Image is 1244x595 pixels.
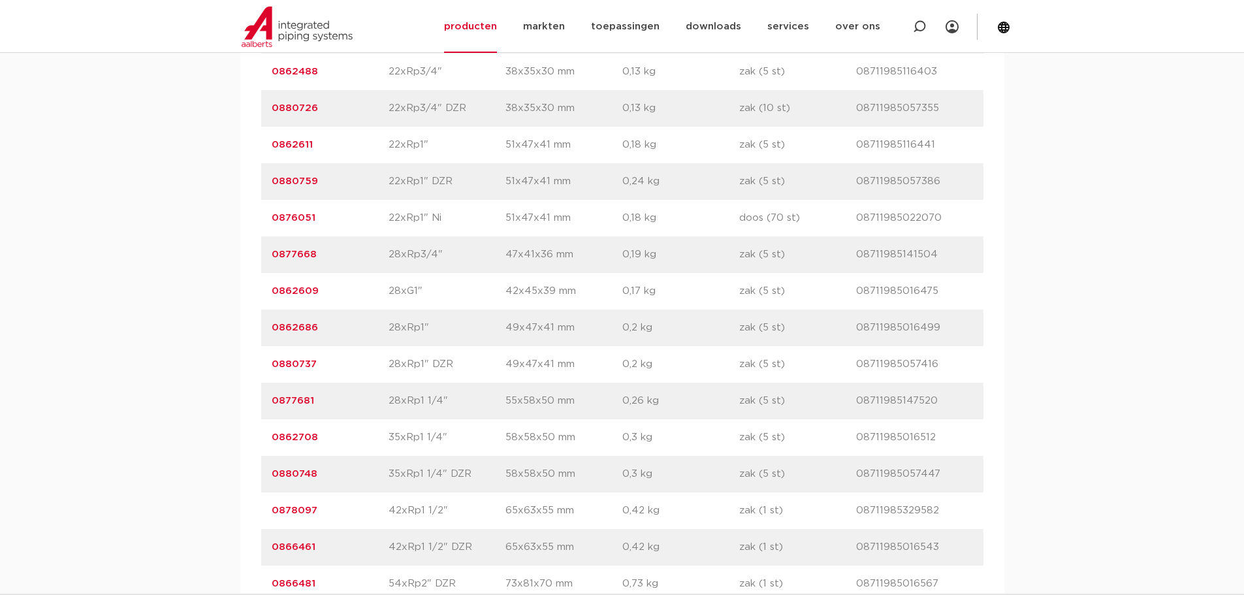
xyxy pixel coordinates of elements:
[622,283,739,299] p: 0,17 kg
[389,137,505,153] p: 22xRp1"
[739,430,856,445] p: zak (5 st)
[272,469,317,479] a: 0880748
[622,357,739,372] p: 0,2 kg
[272,579,315,588] a: 0866481
[505,174,622,189] p: 51x47x41 mm
[856,393,973,409] p: 08711985147520
[856,137,973,153] p: 08711985116441
[389,210,505,226] p: 22xRp1" Ni
[622,101,739,116] p: 0,13 kg
[622,576,739,592] p: 0,73 kg
[272,286,319,296] a: 0862609
[622,174,739,189] p: 0,24 kg
[739,137,856,153] p: zak (5 st)
[389,247,505,263] p: 28xRp3/4"
[272,176,318,186] a: 0880759
[505,210,622,226] p: 51x47x41 mm
[389,64,505,80] p: 22xRp3/4"
[505,503,622,519] p: 65x63x55 mm
[622,503,739,519] p: 0,42 kg
[622,64,739,80] p: 0,13 kg
[622,210,739,226] p: 0,18 kg
[505,393,622,409] p: 55x58x50 mm
[272,432,318,442] a: 0862708
[739,466,856,482] p: zak (5 st)
[389,576,505,592] p: 54xRp2" DZR
[389,430,505,445] p: 35xRp1 1/4"
[856,101,973,116] p: 08711985057355
[739,210,856,226] p: doos (70 st)
[505,101,622,116] p: 38x35x30 mm
[622,539,739,555] p: 0,42 kg
[856,320,973,336] p: 08711985016499
[622,393,739,409] p: 0,26 kg
[389,174,505,189] p: 22xRp1" DZR
[272,140,313,150] a: 0862611
[272,506,317,515] a: 0878097
[739,357,856,372] p: zak (5 st)
[739,283,856,299] p: zak (5 st)
[389,503,505,519] p: 42xRp1 1/2"
[389,283,505,299] p: 28xG1"
[389,320,505,336] p: 28xRp1"
[505,357,622,372] p: 49x47x41 mm
[739,539,856,555] p: zak (1 st)
[856,357,973,372] p: 08711985057416
[739,247,856,263] p: zak (5 st)
[856,466,973,482] p: 08711985057447
[739,64,856,80] p: zak (5 st)
[272,213,315,223] a: 0876051
[856,174,973,189] p: 08711985057386
[739,320,856,336] p: zak (5 st)
[272,323,318,332] a: 0862686
[856,576,973,592] p: 08711985016567
[856,539,973,555] p: 08711985016543
[622,466,739,482] p: 0,3 kg
[505,64,622,80] p: 38x35x30 mm
[272,359,317,369] a: 0880737
[856,283,973,299] p: 08711985016475
[389,539,505,555] p: 42xRp1 1/2" DZR
[272,249,317,259] a: 0877668
[505,320,622,336] p: 49x47x41 mm
[856,503,973,519] p: 08711985329582
[505,466,622,482] p: 58x58x50 mm
[856,64,973,80] p: 08711985116403
[622,320,739,336] p: 0,2 kg
[622,247,739,263] p: 0,19 kg
[272,103,318,113] a: 0880726
[505,539,622,555] p: 65x63x55 mm
[505,576,622,592] p: 73x81x70 mm
[856,430,973,445] p: 08711985016512
[272,396,314,406] a: 0877681
[272,542,315,552] a: 0866461
[389,357,505,372] p: 28xRp1" DZR
[505,137,622,153] p: 51x47x41 mm
[389,393,505,409] p: 28xRp1 1/4"
[505,247,622,263] p: 47x41x36 mm
[272,67,318,76] a: 0862488
[739,503,856,519] p: zak (1 st)
[505,430,622,445] p: 58x58x50 mm
[622,430,739,445] p: 0,3 kg
[389,101,505,116] p: 22xRp3/4" DZR
[856,210,973,226] p: 08711985022070
[739,576,856,592] p: zak (1 st)
[739,393,856,409] p: zak (5 st)
[622,137,739,153] p: 0,18 kg
[505,283,622,299] p: 42x45x39 mm
[389,466,505,482] p: 35xRp1 1/4" DZR
[739,101,856,116] p: zak (10 st)
[739,174,856,189] p: zak (5 st)
[856,247,973,263] p: 08711985141504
